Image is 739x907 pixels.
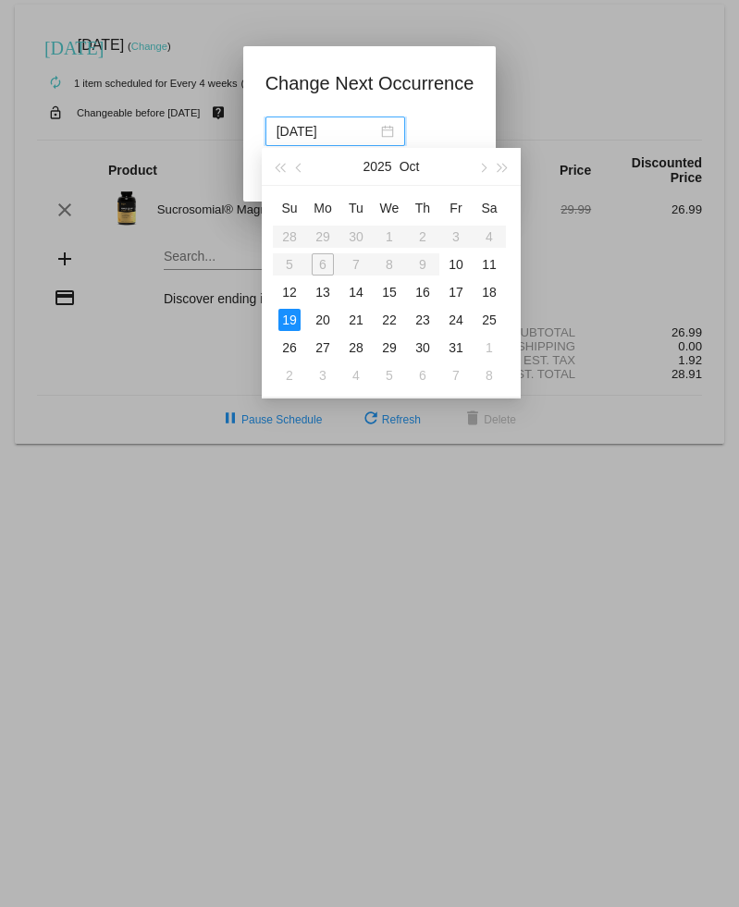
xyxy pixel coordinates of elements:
[373,334,406,362] td: 10/29/2025
[312,364,334,386] div: 3
[278,337,301,359] div: 26
[478,364,500,386] div: 8
[439,306,473,334] td: 10/24/2025
[373,306,406,334] td: 10/22/2025
[478,253,500,276] div: 11
[439,251,473,278] td: 10/10/2025
[478,337,500,359] div: 1
[306,193,339,223] th: Mon
[439,334,473,362] td: 10/31/2025
[478,309,500,331] div: 25
[445,253,467,276] div: 10
[363,148,392,185] button: 2025
[306,278,339,306] td: 10/13/2025
[439,278,473,306] td: 10/17/2025
[473,334,506,362] td: 11/1/2025
[406,306,439,334] td: 10/23/2025
[273,193,306,223] th: Sun
[439,193,473,223] th: Fri
[412,337,434,359] div: 30
[439,362,473,389] td: 11/7/2025
[339,334,373,362] td: 10/28/2025
[378,309,400,331] div: 22
[406,334,439,362] td: 10/30/2025
[445,337,467,359] div: 31
[406,193,439,223] th: Thu
[345,364,367,386] div: 4
[406,278,439,306] td: 10/16/2025
[378,337,400,359] div: 29
[373,193,406,223] th: Wed
[400,148,420,185] button: Oct
[278,364,301,386] div: 2
[445,309,467,331] div: 24
[312,337,334,359] div: 27
[473,306,506,334] td: 10/25/2025
[306,306,339,334] td: 10/20/2025
[339,193,373,223] th: Tue
[445,281,467,303] div: 17
[306,334,339,362] td: 10/27/2025
[312,281,334,303] div: 13
[273,362,306,389] td: 11/2/2025
[289,148,310,185] button: Previous month (PageUp)
[273,306,306,334] td: 10/19/2025
[312,309,334,331] div: 20
[265,68,474,98] h1: Change Next Occurrence
[373,278,406,306] td: 10/15/2025
[493,148,513,185] button: Next year (Control + right)
[406,362,439,389] td: 11/6/2025
[473,193,506,223] th: Sat
[478,281,500,303] div: 18
[339,306,373,334] td: 10/21/2025
[373,362,406,389] td: 11/5/2025
[412,309,434,331] div: 23
[378,364,400,386] div: 5
[273,278,306,306] td: 10/12/2025
[472,148,492,185] button: Next month (PageDown)
[345,309,367,331] div: 21
[339,278,373,306] td: 10/14/2025
[345,337,367,359] div: 28
[412,281,434,303] div: 16
[445,364,467,386] div: 7
[277,121,377,141] input: Select date
[278,309,301,331] div: 19
[412,364,434,386] div: 6
[278,281,301,303] div: 12
[473,362,506,389] td: 11/8/2025
[473,278,506,306] td: 10/18/2025
[378,281,400,303] div: 15
[339,362,373,389] td: 11/4/2025
[273,334,306,362] td: 10/26/2025
[473,251,506,278] td: 10/11/2025
[269,148,289,185] button: Last year (Control + left)
[306,362,339,389] td: 11/3/2025
[345,281,367,303] div: 14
